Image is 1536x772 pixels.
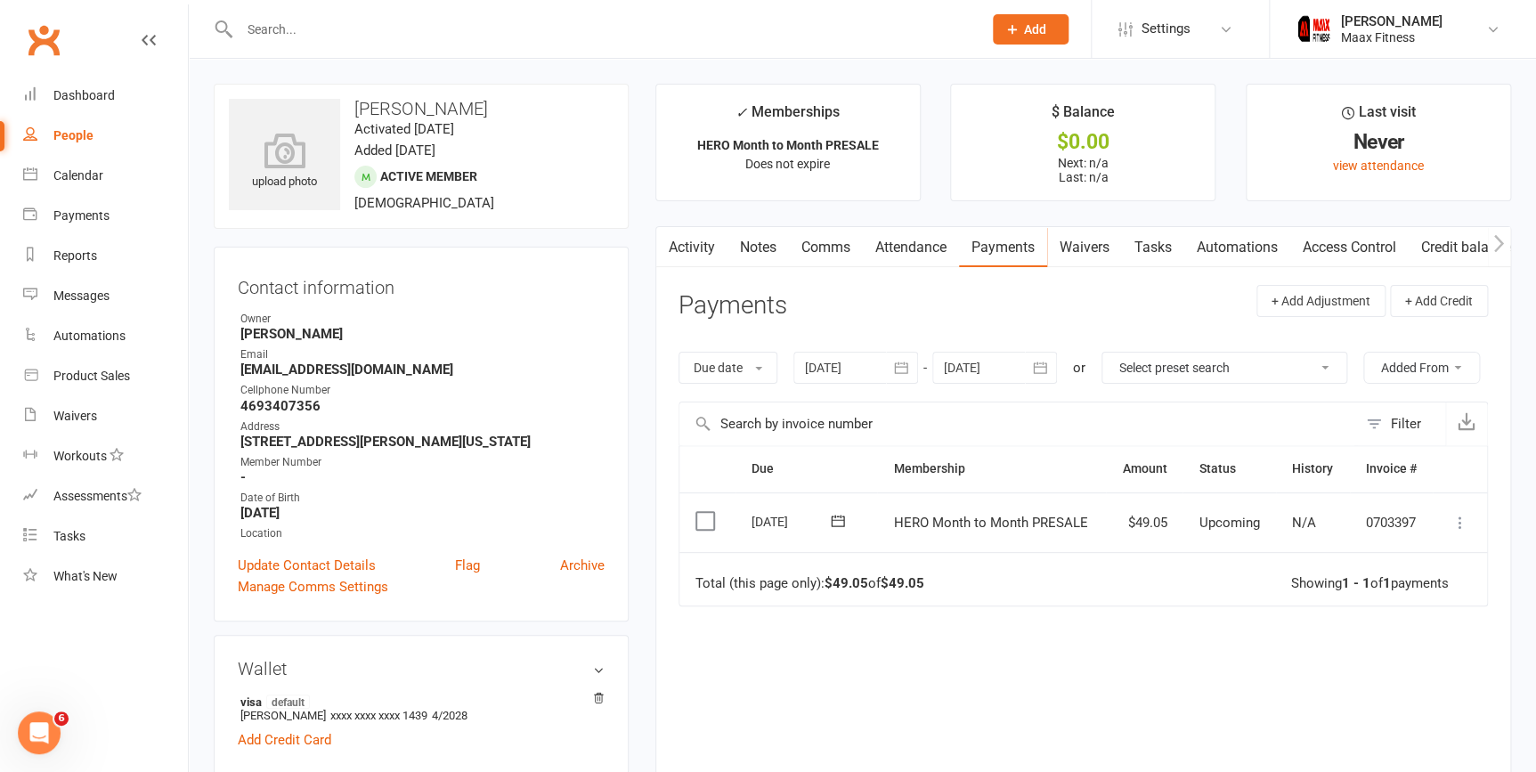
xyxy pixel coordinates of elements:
[697,138,879,152] strong: HERO Month to Month PRESALE
[789,227,863,268] a: Comms
[53,88,115,102] div: Dashboard
[1341,29,1443,45] div: Maax Fitness
[53,449,107,463] div: Workouts
[238,659,605,679] h3: Wallet
[825,575,868,591] strong: $49.05
[1383,575,1391,591] strong: 1
[993,14,1069,45] button: Add
[380,169,477,183] span: Active member
[240,525,605,542] div: Location
[735,101,840,134] div: Memberships
[53,288,110,303] div: Messages
[240,490,605,507] div: Date of Birth
[21,18,66,62] a: Clubworx
[1363,352,1480,384] button: Added From
[266,695,310,709] span: default
[23,396,188,436] a: Waivers
[560,555,605,576] a: Archive
[695,576,924,591] div: Total (this page only): of
[745,157,830,171] span: Does not expire
[1276,446,1350,492] th: History
[735,446,877,492] th: Due
[967,133,1199,151] div: $0.00
[1182,446,1276,492] th: Status
[240,454,605,471] div: Member Number
[1341,101,1415,133] div: Last visit
[1292,515,1316,531] span: N/A
[1342,575,1370,591] strong: 1 - 1
[238,555,376,576] a: Update Contact Details
[53,569,118,583] div: What's New
[967,156,1199,184] p: Next: n/a Last: n/a
[53,369,130,383] div: Product Sales
[432,709,467,722] span: 4/2028
[752,508,833,535] div: [DATE]
[1073,357,1085,378] div: or
[23,316,188,356] a: Automations
[238,692,605,725] li: [PERSON_NAME]
[23,196,188,236] a: Payments
[1350,446,1434,492] th: Invoice #
[1391,413,1421,435] div: Filter
[238,576,388,597] a: Manage Comms Settings
[53,248,97,263] div: Reports
[679,292,787,320] h3: Payments
[1199,515,1259,531] span: Upcoming
[959,227,1047,268] a: Payments
[354,195,494,211] span: [DEMOGRAPHIC_DATA]
[23,557,188,597] a: What's New
[881,575,924,591] strong: $49.05
[53,128,93,142] div: People
[679,352,777,384] button: Due date
[23,116,188,156] a: People
[656,227,727,268] a: Activity
[240,419,605,435] div: Address
[1256,285,1386,317] button: + Add Adjustment
[1341,13,1443,29] div: [PERSON_NAME]
[23,436,188,476] a: Workouts
[1333,158,1424,173] a: view attendance
[240,346,605,363] div: Email
[240,469,605,485] strong: -
[53,489,142,503] div: Assessments
[877,446,1105,492] th: Membership
[1052,101,1115,133] div: $ Balance
[1106,492,1183,553] td: $49.05
[1142,9,1191,49] span: Settings
[54,711,69,726] span: 6
[240,434,605,450] strong: [STREET_ADDRESS][PERSON_NAME][US_STATE]
[893,515,1087,531] span: HERO Month to Month PRESALE
[53,409,97,423] div: Waivers
[1350,492,1434,553] td: 0703397
[240,695,596,709] strong: visa
[735,104,747,121] i: ✓
[455,555,480,576] a: Flag
[240,362,605,378] strong: [EMAIL_ADDRESS][DOMAIN_NAME]
[679,402,1357,445] input: Search by invoice number
[240,505,605,521] strong: [DATE]
[229,99,614,118] h3: [PERSON_NAME]
[23,516,188,557] a: Tasks
[1263,133,1494,151] div: Never
[354,121,454,137] time: Activated [DATE]
[863,227,959,268] a: Attendance
[240,326,605,342] strong: [PERSON_NAME]
[354,142,435,158] time: Added [DATE]
[1047,227,1122,268] a: Waivers
[53,208,110,223] div: Payments
[1122,227,1184,268] a: Tasks
[23,276,188,316] a: Messages
[53,329,126,343] div: Automations
[240,311,605,328] div: Owner
[1024,22,1046,37] span: Add
[53,168,103,183] div: Calendar
[1184,227,1290,268] a: Automations
[238,271,605,297] h3: Contact information
[234,17,970,42] input: Search...
[23,236,188,276] a: Reports
[18,711,61,754] iframe: Intercom live chat
[1390,285,1488,317] button: + Add Credit
[1296,12,1332,47] img: thumb_image1759205071.png
[1106,446,1183,492] th: Amount
[23,76,188,116] a: Dashboard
